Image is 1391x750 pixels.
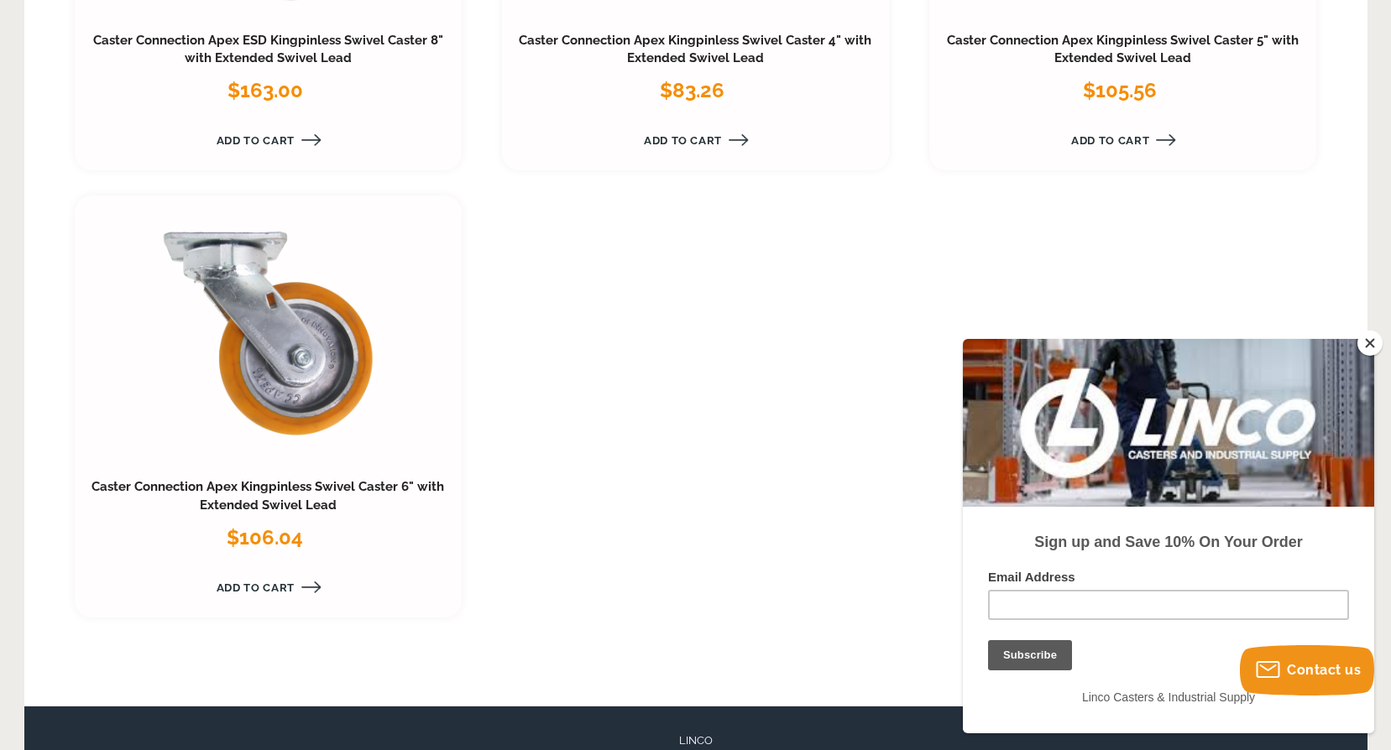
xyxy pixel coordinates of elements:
a: Caster Connection Apex Kingpinless Swivel Caster 6" with Extended Swivel Lead [92,479,444,513]
a: Caster Connection Apex Kingpinless Swivel Caster 5" with Extended Swivel Lead [947,33,1299,66]
span: Add to Cart [1071,134,1149,147]
a: Add to Cart [515,124,851,157]
button: Contact us [1240,645,1374,695]
a: Add to Cart [943,124,1279,157]
a: Add to Cart [88,124,424,157]
span: Linco Casters & Industrial Supply [119,352,292,365]
label: Email Address [25,231,386,251]
input: Subscribe [25,301,109,331]
a: Caster Connection Apex ESD Kingpinless Swivel Caster 8" with Extended Swivel Lead [93,33,443,66]
span: $83.26 [660,78,724,102]
span: Add to Cart [217,581,295,594]
span: $105.56 [1083,78,1157,102]
span: Add to Cart [644,134,722,147]
button: Close [1357,331,1383,356]
span: $106.04 [227,525,303,549]
a: Add to Cart [88,571,424,604]
span: Add to Cart [217,134,295,147]
a: Caster Connection Apex Kingpinless Swivel Caster 4" with Extended Swivel Lead [519,33,871,66]
span: $163.00 [227,78,303,102]
strong: Sign up and Save 10% On Your Order [71,195,339,211]
span: Contact us [1287,662,1361,678]
span: LINCO [679,734,713,747]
